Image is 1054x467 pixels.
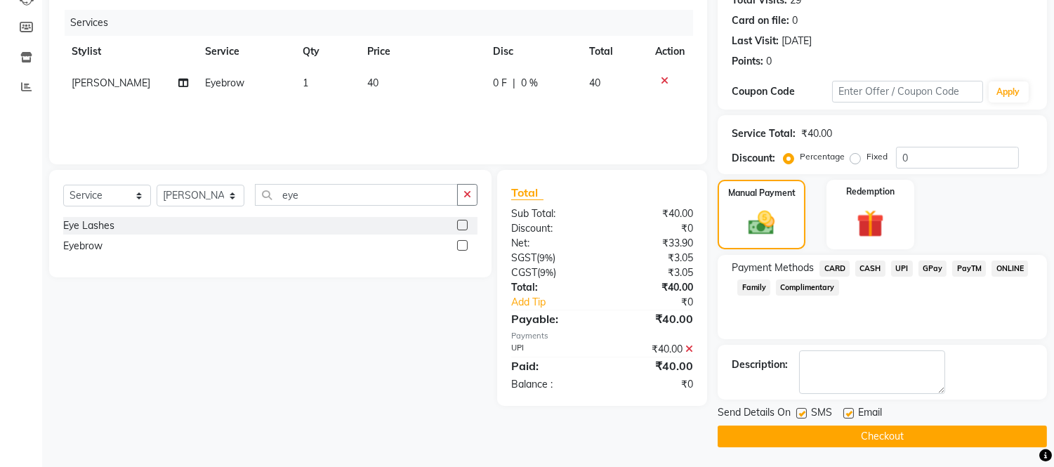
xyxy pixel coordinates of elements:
div: Description: [732,357,788,372]
span: CASH [855,261,885,277]
div: ₹40.00 [602,357,704,374]
div: Points: [732,54,763,69]
span: [PERSON_NAME] [72,77,150,89]
div: 0 [792,13,798,28]
div: ₹40.00 [602,342,704,357]
div: Services [65,10,704,36]
label: Manual Payment [728,187,796,199]
div: ₹40.00 [801,126,832,141]
input: Search or Scan [255,184,458,206]
span: SGST [511,251,536,264]
th: Total [581,36,647,67]
div: ₹3.05 [602,251,704,265]
label: Percentage [800,150,845,163]
th: Disc [485,36,581,67]
span: 40 [590,77,601,89]
span: UPI [891,261,913,277]
span: SMS [811,405,832,423]
div: Total: [501,280,602,295]
a: Add Tip [501,295,619,310]
div: ₹3.05 [602,265,704,280]
span: Complimentary [776,279,839,296]
div: ₹40.00 [602,206,704,221]
div: [DATE] [782,34,812,48]
input: Enter Offer / Coupon Code [832,81,982,103]
div: Card on file: [732,13,789,28]
span: 9% [540,267,553,278]
div: Payments [511,330,693,342]
div: Net: [501,236,602,251]
span: PayTM [952,261,986,277]
label: Redemption [846,185,895,198]
div: Eyebrow [63,239,103,254]
th: Stylist [63,36,197,67]
span: Send Details On [718,405,791,423]
div: ₹40.00 [602,280,704,295]
span: 0 F [493,76,507,91]
label: Fixed [867,150,888,163]
span: Family [737,279,770,296]
span: Payment Methods [732,261,814,275]
span: CGST [511,266,537,279]
div: 0 [766,54,772,69]
div: Payable: [501,310,602,327]
div: Coupon Code [732,84,832,99]
span: 1 [303,77,308,89]
span: GPay [918,261,947,277]
th: Qty [294,36,359,67]
th: Price [359,36,485,67]
span: 9% [539,252,553,263]
span: CARD [819,261,850,277]
button: Apply [989,81,1029,103]
span: Email [858,405,882,423]
th: Action [647,36,693,67]
button: Checkout [718,426,1047,447]
span: | [513,76,515,91]
img: _cash.svg [740,208,782,238]
div: UPI [501,342,602,357]
span: Total [511,185,544,200]
div: ₹0 [602,221,704,236]
img: _gift.svg [848,206,892,241]
div: ₹0 [619,295,704,310]
div: Sub Total: [501,206,602,221]
div: ( ) [501,251,602,265]
div: ₹0 [602,377,704,392]
span: 0 % [521,76,538,91]
div: Service Total: [732,126,796,141]
span: ONLINE [992,261,1028,277]
div: Paid: [501,357,602,374]
div: Discount: [501,221,602,236]
div: ₹33.90 [602,236,704,251]
div: Balance : [501,377,602,392]
div: Discount: [732,151,775,166]
span: 40 [367,77,378,89]
span: Eyebrow [206,77,245,89]
div: Last Visit: [732,34,779,48]
div: Eye Lashes [63,218,114,233]
div: ₹40.00 [602,310,704,327]
div: ( ) [501,265,602,280]
th: Service [197,36,295,67]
